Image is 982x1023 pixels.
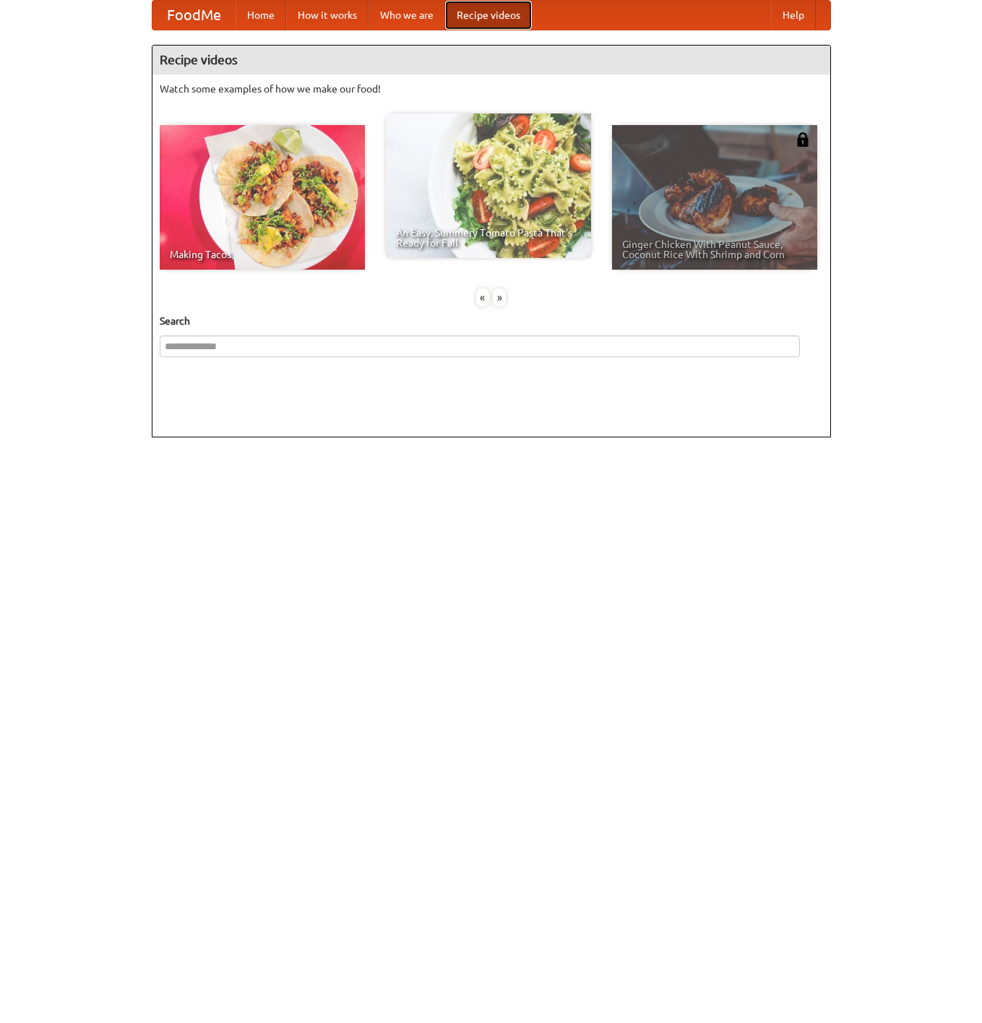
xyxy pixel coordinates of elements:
div: « [476,288,489,307]
span: Making Tacos [170,249,355,260]
span: An Easy, Summery Tomato Pasta That's Ready for Fall [396,228,581,248]
h4: Recipe videos [152,46,830,74]
a: Help [771,1,816,30]
a: Who we are [369,1,445,30]
a: FoodMe [152,1,236,30]
img: 483408.png [796,132,810,147]
a: Recipe videos [445,1,532,30]
a: How it works [286,1,369,30]
a: Home [236,1,286,30]
div: » [493,288,506,307]
a: An Easy, Summery Tomato Pasta That's Ready for Fall [386,114,591,258]
p: Watch some examples of how we make our food! [160,82,823,96]
h5: Search [160,314,823,328]
a: Making Tacos [160,125,365,270]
